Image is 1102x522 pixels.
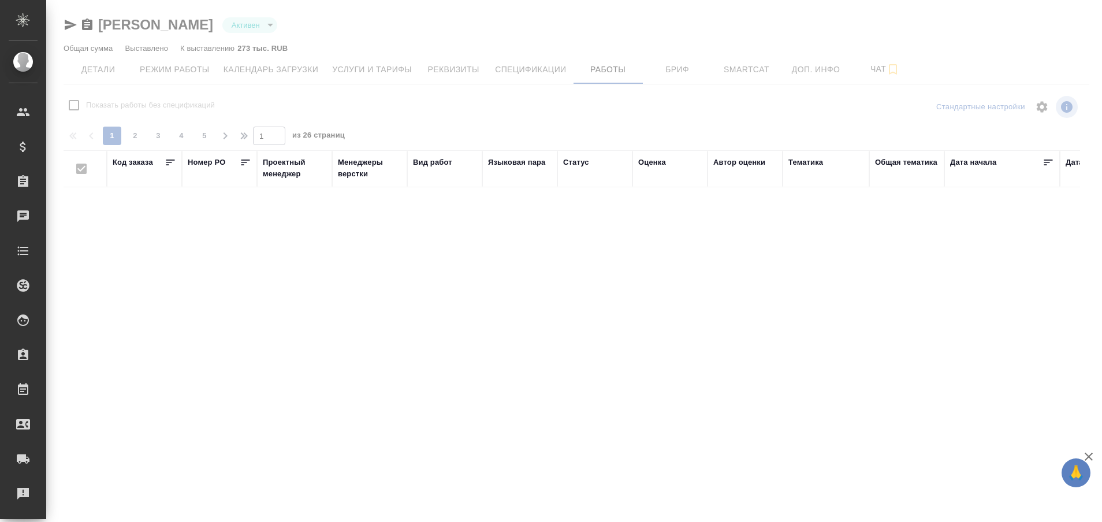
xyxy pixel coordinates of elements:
[263,157,326,180] div: Проектный менеджер
[488,157,546,168] div: Языковая пара
[875,157,937,168] div: Общая тематика
[413,157,452,168] div: Вид работ
[638,157,666,168] div: Оценка
[188,157,225,168] div: Номер PO
[713,157,765,168] div: Автор оценки
[1062,458,1090,487] button: 🙏
[1066,461,1086,485] span: 🙏
[563,157,589,168] div: Статус
[113,157,153,168] div: Код заказа
[788,157,823,168] div: Тематика
[950,157,996,168] div: Дата начала
[338,157,401,180] div: Менеджеры верстки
